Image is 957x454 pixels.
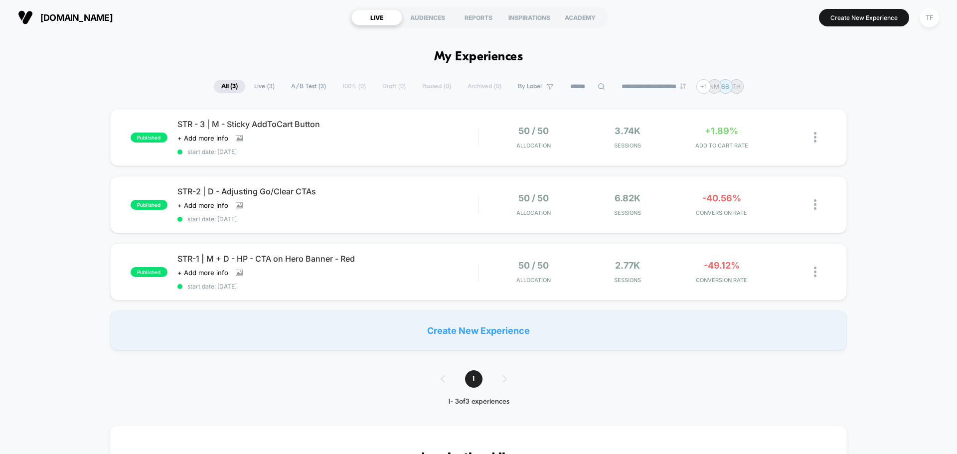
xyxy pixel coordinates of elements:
div: ACADEMY [555,9,606,25]
span: A/B Test ( 3 ) [284,80,333,93]
span: +1.89% [705,126,738,136]
span: By Label [518,83,542,90]
span: Sessions [583,142,672,149]
span: + Add more info [177,201,228,209]
span: ADD TO CART RATE [677,142,766,149]
div: 1 - 3 of 3 experiences [431,398,527,406]
span: STR-1 | M + D - HP - CTA on Hero Banner - Red [177,254,478,264]
span: CONVERSION RATE [677,209,766,216]
img: Visually logo [18,10,33,25]
span: -40.56% [702,193,741,203]
h1: My Experiences [434,50,523,64]
div: + 1 [696,79,711,94]
span: + Add more info [177,269,228,277]
span: 50 / 50 [518,193,549,203]
span: 2.77k [615,260,640,271]
span: All ( 3 ) [214,80,245,93]
div: AUDIENCES [402,9,453,25]
span: start date: [DATE] [177,215,478,223]
span: start date: [DATE] [177,148,478,155]
span: published [131,200,167,210]
span: -49.12% [704,260,740,271]
span: CONVERSION RATE [677,277,766,284]
button: TF [917,7,942,28]
span: STR - 3 | M - Sticky AddToCart Button [177,119,478,129]
button: [DOMAIN_NAME] [15,9,116,25]
span: 50 / 50 [518,126,549,136]
span: Sessions [583,277,672,284]
span: 50 / 50 [518,260,549,271]
span: published [131,133,167,143]
span: Live ( 3 ) [247,80,282,93]
div: REPORTS [453,9,504,25]
span: start date: [DATE] [177,283,478,290]
span: [DOMAIN_NAME] [40,12,113,23]
span: Sessions [583,209,672,216]
img: close [814,199,816,210]
span: Allocation [516,277,551,284]
div: TF [920,8,939,27]
span: 6.82k [615,193,640,203]
span: Allocation [516,209,551,216]
span: published [131,267,167,277]
span: STR-2 | D - Adjusting Go/Clear CTAs [177,186,478,196]
span: + Add more info [177,134,228,142]
img: close [814,132,816,143]
p: TH [732,83,741,90]
div: LIVE [351,9,402,25]
button: Create New Experience [819,9,909,26]
img: end [680,83,686,89]
p: NM [709,83,719,90]
div: INSPIRATIONS [504,9,555,25]
span: Allocation [516,142,551,149]
span: 3.74k [615,126,640,136]
div: Create New Experience [110,310,847,350]
img: close [814,267,816,277]
p: BB [721,83,729,90]
span: 1 [465,370,482,388]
